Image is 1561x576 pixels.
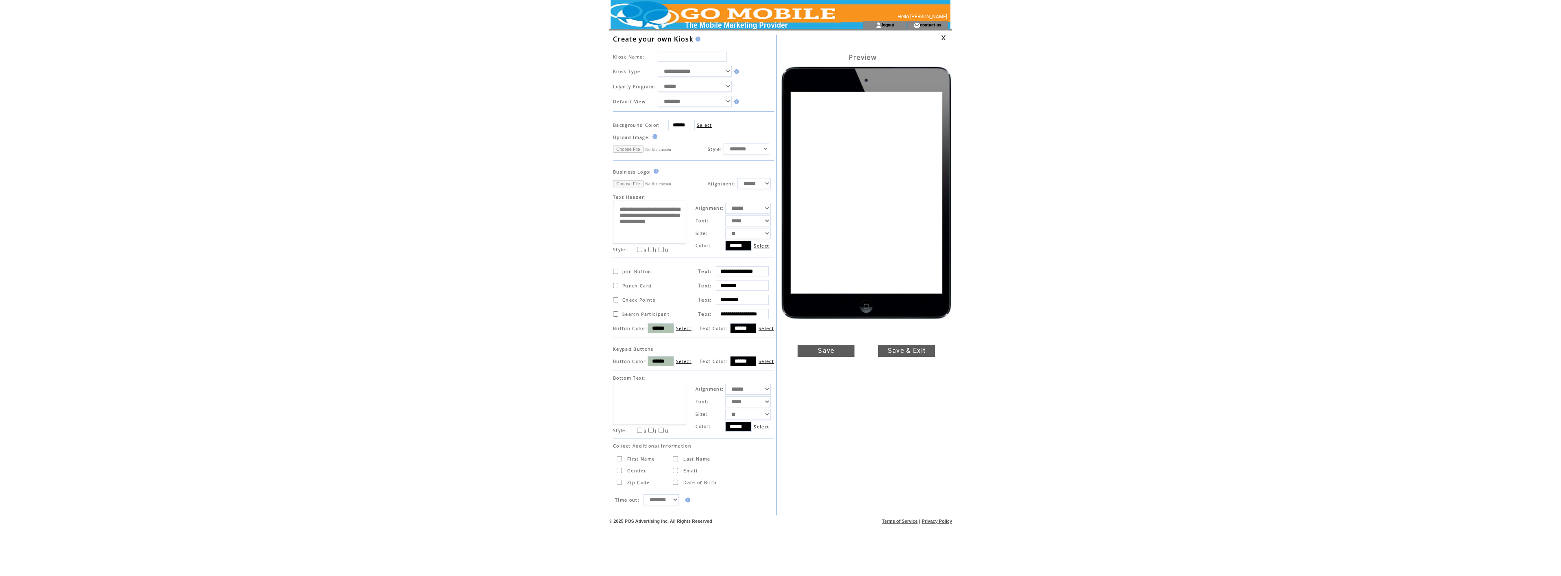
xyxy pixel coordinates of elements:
[665,248,669,253] span: U
[655,248,657,253] span: I
[696,218,709,224] span: Font:
[882,519,918,524] a: Terms of Service
[922,519,952,524] a: Privacy Policy
[697,122,712,128] label: Select
[919,519,920,524] span: |
[613,69,642,74] span: Kiosk Type:
[876,22,882,28] img: account_icon.gif
[613,54,645,60] span: Kiosk Name:
[613,247,627,252] span: Style:
[754,424,769,430] label: Select
[665,428,669,434] span: U
[613,428,627,433] span: Style:
[627,456,655,462] span: First Name
[676,358,691,364] label: Select
[615,497,639,503] span: Time out:
[622,311,670,317] span: Search Participant
[696,205,724,211] span: Alignment:
[754,243,769,249] label: Select
[696,386,724,392] span: Alignment:
[644,428,647,434] span: B
[650,134,657,139] img: help.gif
[613,326,647,331] span: Button Color:
[627,468,646,474] span: Gender
[613,346,654,352] span: Keypad Buttons
[759,358,774,364] label: Select
[683,498,690,502] img: help.gif
[613,135,650,140] span: Upload Image:
[914,22,920,28] img: contact_us_icon.gif
[613,194,646,200] span: Text Header:
[613,375,646,381] span: Bottom Text:
[732,99,739,104] img: help.gif
[708,146,722,152] span: Style:
[700,359,728,364] span: Text Color:
[696,243,711,248] span: Color:
[696,411,708,417] span: Size:
[708,181,736,187] span: Alignment:
[627,480,650,485] span: Zip Code
[676,325,691,331] label: Select
[613,35,693,43] span: Create your own Kiosk
[683,468,698,474] span: Email
[698,311,712,317] span: Text:
[693,37,700,41] img: help.gif
[655,428,657,434] span: I
[683,456,710,462] span: Last Name
[644,248,647,253] span: B
[613,99,647,104] span: Default View:
[696,399,709,404] span: Font:
[700,326,728,331] span: Text Color:
[622,269,652,274] span: Join Button
[613,122,660,128] span: Background Color:
[759,325,774,331] label: Select
[696,424,711,429] span: Color:
[613,359,647,364] span: Button Color:
[683,480,717,485] span: Date of Birth
[609,519,712,524] span: © 2025 POS Advertising Inc. All Rights Reserved
[613,169,651,175] span: Business Logo:
[898,14,947,20] span: Hello [PERSON_NAME]
[920,22,941,27] a: contact us
[878,345,935,357] a: Save & Exit
[622,283,652,289] span: Punch Card
[882,22,894,27] a: logout
[698,282,712,289] span: Text:
[651,169,659,174] img: help.gif
[613,443,691,449] span: Collect Additional Information
[798,345,854,357] a: Save
[698,268,712,275] span: Text:
[622,297,655,303] span: Check Points
[613,84,655,89] span: Loyalty Program:
[732,69,739,74] img: help.gif
[696,230,708,236] span: Size:
[698,296,712,303] span: Text:
[849,53,876,62] span: Preview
